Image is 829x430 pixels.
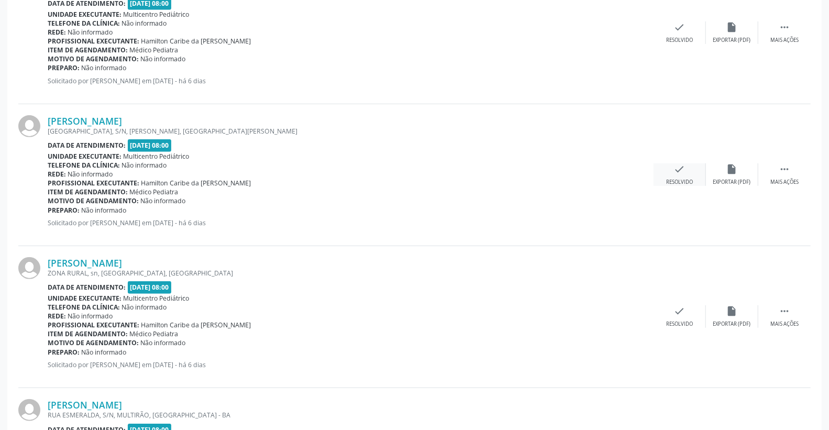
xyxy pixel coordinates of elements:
[674,163,686,175] i: check
[48,269,654,278] div: ZONA RURAL, sn, [GEOGRAPHIC_DATA], [GEOGRAPHIC_DATA]
[674,21,686,33] i: check
[48,54,139,63] b: Motivo de agendamento:
[18,399,40,421] img: img
[48,127,654,136] div: [GEOGRAPHIC_DATA], S/N, [PERSON_NAME], [GEOGRAPHIC_DATA][PERSON_NAME]
[48,294,121,303] b: Unidade executante:
[48,152,121,161] b: Unidade executante:
[48,76,654,85] p: Solicitado por [PERSON_NAME] em [DATE] - há 6 dias
[124,10,190,19] span: Multicentro Pediátrico
[48,329,128,338] b: Item de agendamento:
[82,63,127,72] span: Não informado
[122,161,167,170] span: Não informado
[130,46,179,54] span: Médico Pediatra
[726,305,738,317] i: insert_drive_file
[674,305,686,317] i: check
[48,46,128,54] b: Item de agendamento:
[128,139,172,151] span: [DATE] 08:00
[48,141,126,150] b: Data de atendimento:
[122,19,167,28] span: Não informado
[48,170,66,179] b: Rede:
[141,338,186,347] span: Não informado
[48,321,139,329] b: Profissional executante:
[779,163,790,175] i: 
[68,312,113,321] span: Não informado
[68,28,113,37] span: Não informado
[48,10,121,19] b: Unidade executante:
[48,179,139,188] b: Profissional executante:
[48,399,122,411] a: [PERSON_NAME]
[713,321,751,328] div: Exportar (PDF)
[48,37,139,46] b: Profissional executante:
[48,188,128,196] b: Item de agendamento:
[48,303,120,312] b: Telefone da clínica:
[48,348,80,357] b: Preparo:
[779,21,790,33] i: 
[770,37,799,44] div: Mais ações
[141,37,251,46] span: Hamilton Caribe da [PERSON_NAME]
[68,170,113,179] span: Não informado
[713,37,751,44] div: Exportar (PDF)
[48,312,66,321] b: Rede:
[713,179,751,186] div: Exportar (PDF)
[666,179,693,186] div: Resolvido
[666,37,693,44] div: Resolvido
[48,63,80,72] b: Preparo:
[48,206,80,215] b: Preparo:
[48,218,654,227] p: Solicitado por [PERSON_NAME] em [DATE] - há 6 dias
[18,115,40,137] img: img
[141,54,186,63] span: Não informado
[48,338,139,347] b: Motivo de agendamento:
[770,321,799,328] div: Mais ações
[130,188,179,196] span: Médico Pediatra
[141,321,251,329] span: Hamilton Caribe da [PERSON_NAME]
[726,21,738,33] i: insert_drive_file
[124,152,190,161] span: Multicentro Pediátrico
[770,179,799,186] div: Mais ações
[48,19,120,28] b: Telefone da clínica:
[122,303,167,312] span: Não informado
[666,321,693,328] div: Resolvido
[48,411,654,420] div: RUA ESMERALDA, S/N, MULTIRÃO, [GEOGRAPHIC_DATA] - BA
[130,329,179,338] span: Médico Pediatra
[779,305,790,317] i: 
[48,28,66,37] b: Rede:
[128,281,172,293] span: [DATE] 08:00
[48,283,126,292] b: Data de atendimento:
[48,360,654,369] p: Solicitado por [PERSON_NAME] em [DATE] - há 6 dias
[18,257,40,279] img: img
[48,196,139,205] b: Motivo de agendamento:
[48,115,122,127] a: [PERSON_NAME]
[124,294,190,303] span: Multicentro Pediátrico
[48,161,120,170] b: Telefone da clínica:
[726,163,738,175] i: insert_drive_file
[82,206,127,215] span: Não informado
[48,257,122,269] a: [PERSON_NAME]
[82,348,127,357] span: Não informado
[141,196,186,205] span: Não informado
[141,179,251,188] span: Hamilton Caribe da [PERSON_NAME]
